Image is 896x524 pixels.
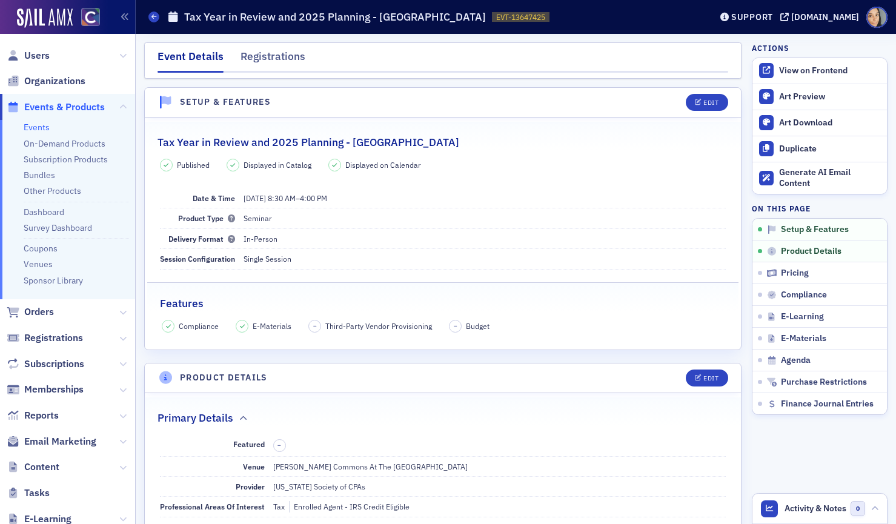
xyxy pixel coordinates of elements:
span: E-Materials [781,333,826,344]
img: SailAMX [81,8,100,27]
a: Art Preview [752,84,887,110]
div: Edit [703,99,718,106]
span: Product Details [781,246,841,257]
span: Pricing [781,268,809,279]
h2: Tax Year in Review and 2025 Planning - [GEOGRAPHIC_DATA] [158,134,459,150]
span: In-Person [244,234,277,244]
a: On-Demand Products [24,138,105,149]
h4: On this page [752,203,888,214]
a: Coupons [24,243,58,254]
span: Published [177,159,210,170]
span: – [454,322,457,330]
span: E-Materials [253,320,291,331]
span: Third-Party Vendor Provisioning [325,320,432,331]
div: Tax [273,501,285,512]
span: Professional Areas Of Interest [160,502,265,511]
span: 0 [851,501,866,516]
span: Setup & Features [781,224,849,235]
span: Profile [866,7,888,28]
a: View Homepage [73,8,100,28]
div: Support [731,12,773,22]
a: Survey Dashboard [24,222,92,233]
a: Dashboard [24,207,64,217]
span: Tasks [24,486,50,500]
span: Orders [24,305,54,319]
span: Users [24,49,50,62]
span: Session Configuration [160,254,235,264]
span: Product Type [178,213,235,223]
div: Generate AI Email Content [779,167,881,188]
div: Duplicate [779,144,881,154]
span: – [313,322,317,330]
span: E-Learning [781,311,824,322]
span: Registrations [24,331,83,345]
div: View on Frontend [779,65,881,76]
a: View on Frontend [752,58,887,84]
span: Single Session [244,254,291,264]
span: – [277,441,281,449]
div: [DOMAIN_NAME] [791,12,859,22]
a: Tasks [7,486,50,500]
a: Other Products [24,185,81,196]
a: Events [24,122,50,133]
a: Memberships [7,383,84,396]
a: Events & Products [7,101,105,114]
span: Email Marketing [24,435,96,448]
a: Reports [7,409,59,422]
div: Art Download [779,118,881,128]
h1: Tax Year in Review and 2025 Planning - [GEOGRAPHIC_DATA] [184,10,486,24]
span: Subscriptions [24,357,84,371]
img: SailAMX [17,8,73,28]
time: 8:30 AM [268,193,296,203]
span: Seminar [244,213,272,223]
a: Subscription Products [24,154,108,165]
span: EVT-13647425 [496,12,545,22]
button: [DOMAIN_NAME] [780,13,863,21]
span: Content [24,460,59,474]
span: Venue [243,462,265,471]
span: [PERSON_NAME] Commons At The [GEOGRAPHIC_DATA] [273,462,468,471]
span: Provider [236,482,265,491]
span: [US_STATE] Society of CPAs [273,482,365,491]
span: Events & Products [24,101,105,114]
span: Organizations [24,75,85,88]
span: Memberships [24,383,84,396]
span: Activity & Notes [785,502,846,515]
a: Orders [7,305,54,319]
button: Duplicate [752,136,887,162]
div: Art Preview [779,91,881,102]
a: Users [7,49,50,62]
button: Generate AI Email Content [752,162,887,194]
span: Reports [24,409,59,422]
a: Registrations [7,331,83,345]
h4: Product Details [180,371,268,384]
span: Finance Journal Entries [781,399,874,410]
button: Edit [686,370,728,386]
span: Displayed in Catalog [244,159,311,170]
div: Edit [703,375,718,382]
span: [DATE] [244,193,266,203]
span: Displayed on Calendar [345,159,421,170]
h4: Actions [752,42,789,53]
h2: Features [160,296,204,311]
span: Compliance [179,320,219,331]
h2: Primary Details [158,410,233,426]
span: – [244,193,327,203]
a: Subscriptions [7,357,84,371]
span: Featured [233,439,265,449]
a: Sponsor Library [24,275,83,286]
div: Event Details [158,48,224,73]
span: Agenda [781,355,811,366]
div: Enrolled Agent - IRS Credit Eligible [289,501,410,512]
h4: Setup & Features [180,96,271,108]
a: Content [7,460,59,474]
a: Email Marketing [7,435,96,448]
div: Registrations [241,48,305,71]
span: Delivery Format [168,234,235,244]
span: Purchase Restrictions [781,377,867,388]
a: Venues [24,259,53,270]
a: Art Download [752,110,887,136]
button: Edit [686,94,728,111]
time: 4:00 PM [300,193,327,203]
